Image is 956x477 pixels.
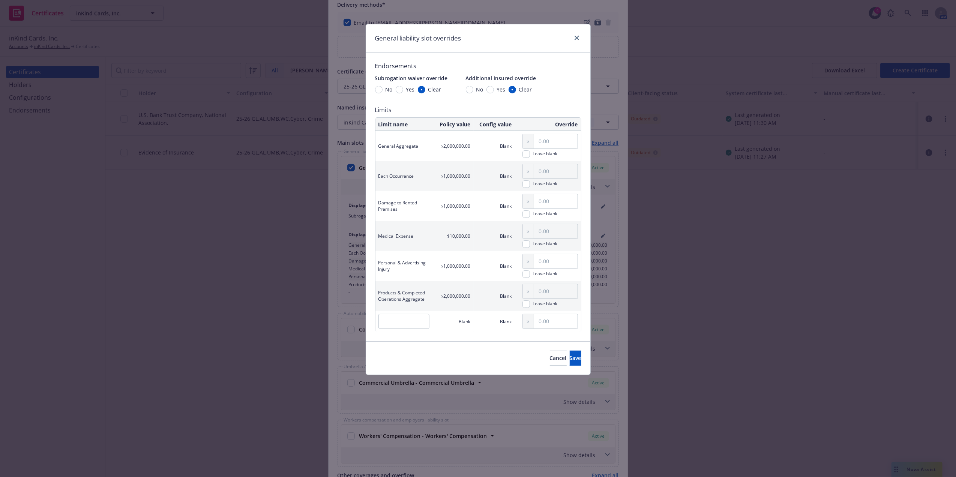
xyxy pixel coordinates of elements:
[533,300,558,308] span: Leave blank
[533,240,558,248] span: Leave blank
[432,118,474,131] th: Policy value
[550,354,567,361] span: Cancel
[534,194,578,208] input: 0.00
[533,240,558,247] div: Leave blank
[474,221,515,251] td: Blank
[534,284,578,298] input: 0.00
[474,131,515,161] td: Blank
[533,180,558,188] span: Leave blank
[474,251,515,281] td: Blank
[375,251,432,281] td: Personal & Advertising Injury
[572,33,581,42] a: close
[533,150,558,158] span: Leave blank
[534,254,578,268] input: 0.00
[441,293,471,299] span: $2,000,000.00
[375,61,581,70] span: Endorsements
[474,118,515,131] th: Config value
[375,161,432,191] td: Each Occurrence
[396,86,403,93] input: Yes
[534,314,578,328] input: 0.00
[474,191,515,221] td: Blank
[474,281,515,311] td: Blank
[570,351,581,366] button: Save
[466,75,536,82] span: Additional insured override
[515,118,581,131] th: Override
[550,351,567,366] button: Cancel
[375,75,448,82] span: Subrogation waiver override
[441,173,471,179] span: $1,000,000.00
[375,191,432,221] td: Damage to Rented Premises
[459,318,471,325] span: Blank
[534,224,578,238] input: 0.00
[533,270,558,278] span: Leave blank
[476,85,483,93] span: No
[533,270,558,277] div: Leave blank
[375,131,432,161] td: General Aggregate
[447,233,471,239] span: $10,000.00
[474,161,515,191] td: Blank
[533,180,558,187] div: Leave blank
[441,263,471,269] span: $1,000,000.00
[375,86,383,93] input: No
[428,85,441,93] span: Clear
[533,150,558,157] div: Leave blank
[418,86,425,93] input: Clear
[375,118,432,131] th: Limit name
[519,85,532,93] span: Clear
[375,105,581,114] span: Limits
[534,134,578,148] input: 0.00
[375,221,432,251] td: Medical Expense
[534,164,578,178] input: 0.00
[441,143,471,149] span: $2,000,000.00
[474,311,515,332] td: Blank
[533,210,558,218] span: Leave blank
[466,86,473,93] input: No
[375,281,432,311] td: Products & Completed Operations Aggregate
[441,203,471,209] span: $1,000,000.00
[570,354,581,361] span: Save
[509,86,516,93] input: Clear
[486,86,494,93] input: Yes
[533,300,558,307] div: Leave blank
[375,33,461,43] h1: General liability slot overrides
[533,210,558,217] div: Leave blank
[386,85,393,93] span: No
[497,85,506,93] span: Yes
[406,85,415,93] span: Yes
